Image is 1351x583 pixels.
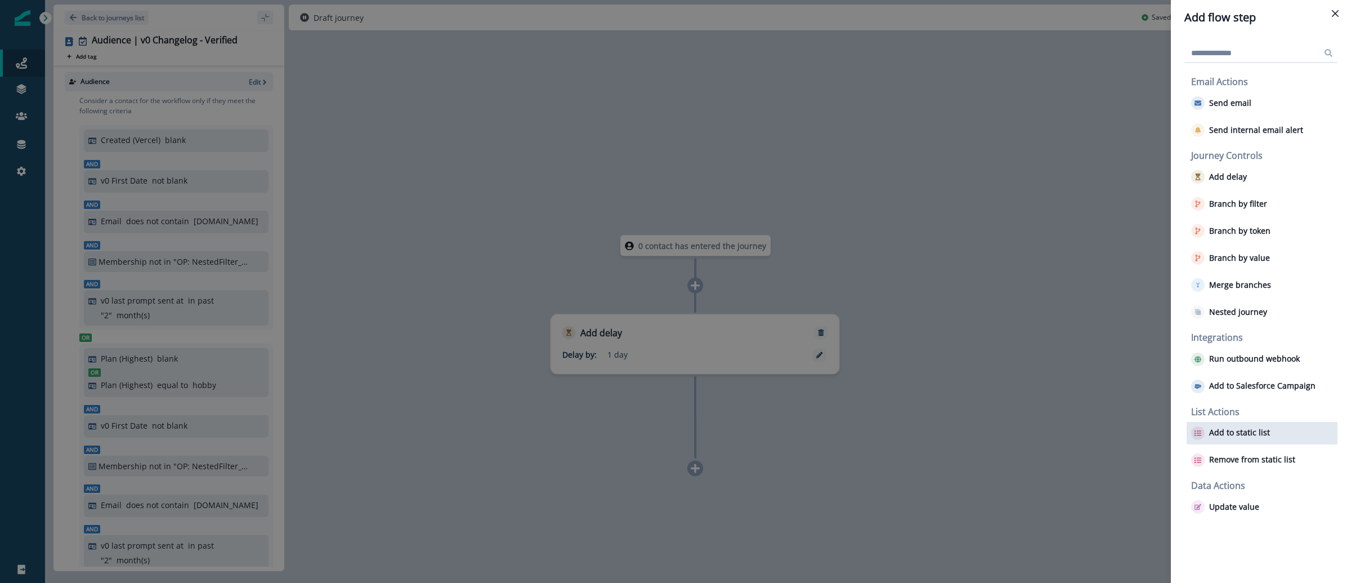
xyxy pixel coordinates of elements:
[1191,305,1267,319] button: Nested journey
[1191,96,1251,110] button: Send email
[1191,332,1337,343] h2: Integrations
[1209,428,1270,438] p: Add to static list
[1191,426,1270,440] button: Add to static list
[1191,353,1300,366] button: Run outbound webhook
[1191,170,1247,184] button: Add delay
[1209,172,1247,182] p: Add delay
[1184,9,1337,26] div: Add flow step
[1191,407,1337,417] h2: List Actions
[1191,197,1267,211] button: Branch by filter
[1191,500,1259,514] button: Update value
[1209,281,1271,290] p: Merge branches
[1191,278,1271,292] button: Merge branches
[1209,308,1267,317] p: Nested journey
[1191,150,1337,161] h2: Journey Controls
[1191,480,1337,491] h2: Data Actions
[1209,99,1251,108] p: Send email
[1191,77,1337,87] h2: Email Actions
[1209,354,1300,364] p: Run outbound webhook
[1209,226,1271,236] p: Branch by token
[1209,199,1267,209] p: Branch by filter
[1209,126,1303,135] p: Send internal email alert
[1209,455,1295,465] p: Remove from static list
[1326,5,1344,23] button: Close
[1191,251,1270,265] button: Branch by value
[1209,502,1259,512] p: Update value
[1191,224,1271,238] button: Branch by token
[1191,453,1295,467] button: Remove from static list
[1191,123,1303,137] button: Send internal email alert
[1191,380,1316,393] button: Add to Salesforce Campaign
[1209,253,1270,263] p: Branch by value
[1209,381,1316,391] p: Add to Salesforce Campaign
